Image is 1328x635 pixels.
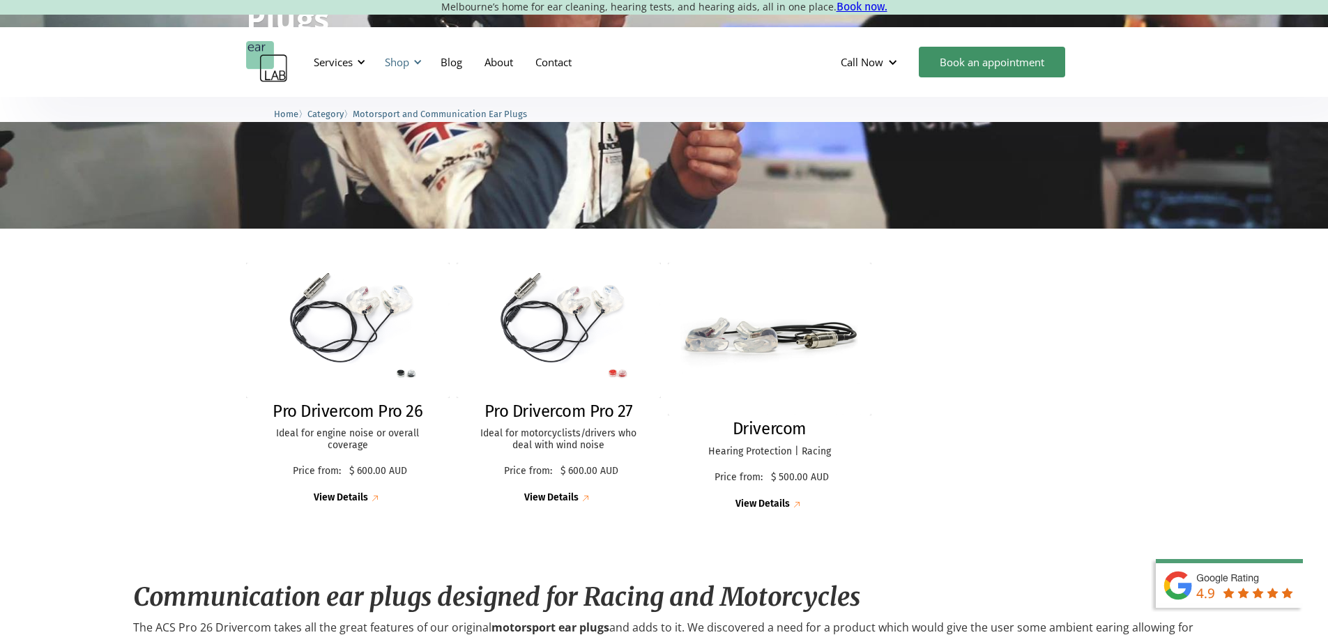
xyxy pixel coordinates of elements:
[771,472,829,484] p: $ 500.00 AUD
[668,263,872,415] img: Drivercom
[314,492,368,504] div: View Details
[499,466,557,477] p: Price from:
[385,55,409,69] div: Shop
[307,109,344,119] span: Category
[733,419,807,439] h2: Drivercom
[919,47,1065,77] a: Book an appointment
[524,492,579,504] div: View Details
[668,263,872,512] a: DrivercomDrivercomHearing Protection | RacingPrice from:$ 500.00 AUDView Details
[314,55,353,69] div: Services
[682,446,858,458] p: Hearing Protection | Racing
[307,107,353,121] li: 〉
[457,263,661,505] a: Pro Drivercom Pro 27Pro Drivercom Pro 27Ideal for motorcyclists/drivers who deal with wind noiseP...
[246,263,450,505] a: Pro Drivercom Pro 26Pro Drivercom Pro 26Ideal for engine noise or overall coveragePrice from:$ 60...
[273,401,422,422] h2: Pro Drivercom Pro 26
[274,107,298,120] a: Home
[473,42,524,82] a: About
[710,472,768,484] p: Price from:
[457,263,661,398] img: Pro Drivercom Pro 27
[288,466,346,477] p: Price from:
[307,107,344,120] a: Category
[524,42,583,82] a: Contact
[305,41,369,83] div: Services
[429,42,473,82] a: Blog
[735,498,790,510] div: View Details
[274,109,298,119] span: Home
[274,107,307,121] li: 〉
[830,41,912,83] div: Call Now
[246,41,288,83] a: home
[246,263,450,398] img: Pro Drivercom Pro 26
[491,620,609,635] strong: motorsport ear plugs
[484,401,633,422] h2: Pro Drivercom Pro 27
[471,428,647,452] p: Ideal for motorcyclists/drivers who deal with wind noise
[260,428,436,452] p: Ideal for engine noise or overall coverage
[133,581,860,613] em: Communication ear plugs designed for Racing and Motorcycles
[349,466,407,477] p: $ 600.00 AUD
[560,466,618,477] p: $ 600.00 AUD
[353,107,527,120] a: Motorsport and Communication Ear Plugs
[376,41,426,83] div: Shop
[353,109,527,119] span: Motorsport and Communication Ear Plugs
[841,55,883,69] div: Call Now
